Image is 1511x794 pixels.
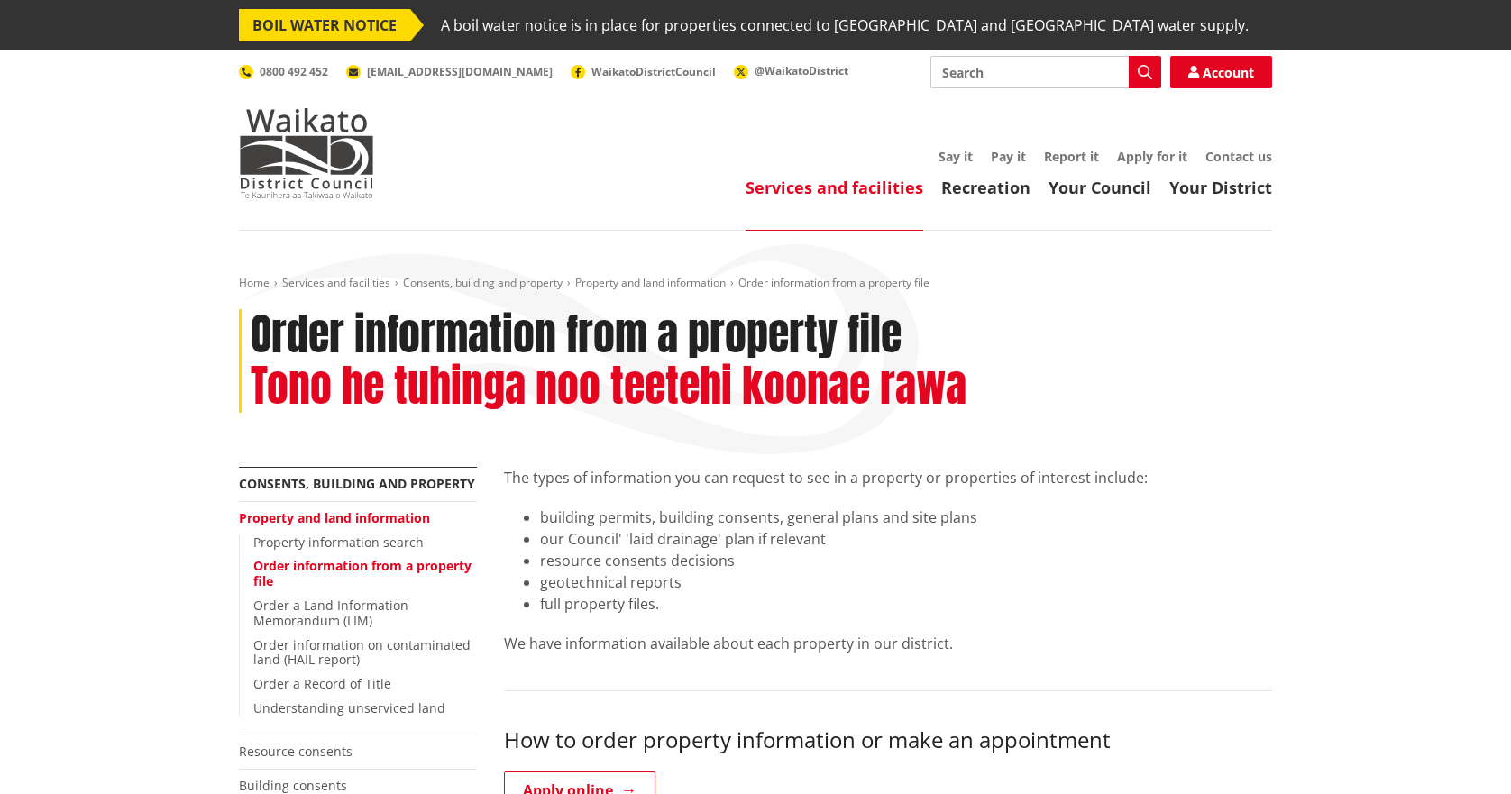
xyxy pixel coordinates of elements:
[746,177,923,198] a: Services and facilities
[939,148,973,165] a: Say it
[941,177,1030,198] a: Recreation
[1205,148,1272,165] a: Contact us
[991,148,1026,165] a: Pay it
[239,475,475,492] a: Consents, building and property
[930,56,1161,88] input: Search input
[282,275,390,290] a: Services and facilities
[571,64,716,79] a: WaikatoDistrictCouncil
[239,64,328,79] a: 0800 492 452
[260,64,328,79] span: 0800 492 452
[1170,56,1272,88] a: Account
[540,528,1272,550] li: our Council' 'laid drainage' plan if relevant
[540,593,1272,615] li: full property files.
[734,63,848,78] a: @WaikatoDistrict
[540,507,1272,528] li: building permits, building consents, general plans and site plans
[755,63,848,78] span: @WaikatoDistrict
[239,276,1272,291] nav: breadcrumb
[253,675,391,692] a: Order a Record of Title
[253,557,472,589] a: Order information from a property file
[253,636,471,669] a: Order information on contaminated land (HAIL report)
[540,571,1272,593] li: geotechnical reports
[591,64,716,79] span: WaikatoDistrictCouncil
[251,360,966,413] h2: Tono he tuhinga noo teetehi koonae rawa
[1049,177,1151,198] a: Your Council
[738,275,929,290] span: Order information from a property file
[346,64,553,79] a: [EMAIL_ADDRESS][DOMAIN_NAME]
[239,743,353,760] a: Resource consents
[575,275,726,290] a: Property and land information
[504,633,1272,654] p: We have information available about each property in our district.
[540,550,1272,571] li: resource consents decisions
[239,9,410,41] span: BOIL WATER NOTICE
[239,108,374,198] img: Waikato District Council - Te Kaunihera aa Takiwaa o Waikato
[239,509,430,526] a: Property and land information
[1117,148,1187,165] a: Apply for it
[253,597,408,629] a: Order a Land Information Memorandum (LIM)
[504,467,1272,488] p: The types of information you can request to see in a property or properties of interest include:
[239,777,347,794] a: Building consents
[239,275,270,290] a: Home
[367,64,553,79] span: [EMAIL_ADDRESS][DOMAIN_NAME]
[1044,148,1099,165] a: Report it
[251,309,902,361] h1: Order information from a property file
[1169,177,1272,198] a: Your District
[253,699,445,716] a: Understanding unserviced land
[504,727,1272,753] h3: How to order property information or make an appointment
[253,534,424,551] a: Property information search
[403,275,563,290] a: Consents, building and property
[441,9,1249,41] span: A boil water notice is in place for properties connected to [GEOGRAPHIC_DATA] and [GEOGRAPHIC_DAT...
